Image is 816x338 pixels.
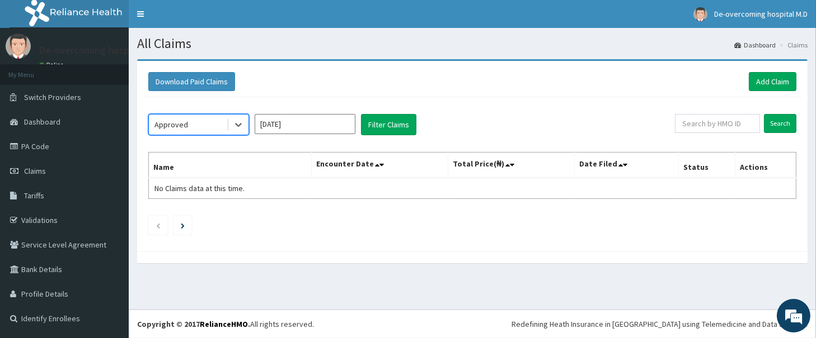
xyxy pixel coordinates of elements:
[148,72,235,91] button: Download Paid Claims
[149,153,312,178] th: Name
[181,220,185,230] a: Next page
[137,319,250,329] strong: Copyright © 2017 .
[679,153,735,178] th: Status
[255,114,355,134] input: Select Month and Year
[154,119,188,130] div: Approved
[200,319,248,329] a: RelianceHMO
[693,7,707,21] img: User Image
[714,9,808,19] span: De-overcoming hospital M.D
[39,61,66,69] a: Online
[24,166,46,176] span: Claims
[312,153,448,178] th: Encounter Date
[777,40,808,50] li: Claims
[764,114,796,133] input: Search
[137,36,808,51] h1: All Claims
[574,153,679,178] th: Date Filed
[735,153,796,178] th: Actions
[24,117,60,127] span: Dashboard
[6,34,31,59] img: User Image
[24,92,81,102] span: Switch Providers
[734,40,776,50] a: Dashboard
[129,310,816,338] footer: All rights reserved.
[749,72,796,91] a: Add Claim
[448,153,575,178] th: Total Price(₦)
[39,45,161,55] p: De-overcoming hospital M.D
[24,191,44,201] span: Tariffs
[675,114,760,133] input: Search by HMO ID
[361,114,416,135] button: Filter Claims
[156,220,161,230] a: Previous page
[154,183,245,193] span: No Claims data at this time.
[512,318,808,330] div: Redefining Heath Insurance in [GEOGRAPHIC_DATA] using Telemedicine and Data Science!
